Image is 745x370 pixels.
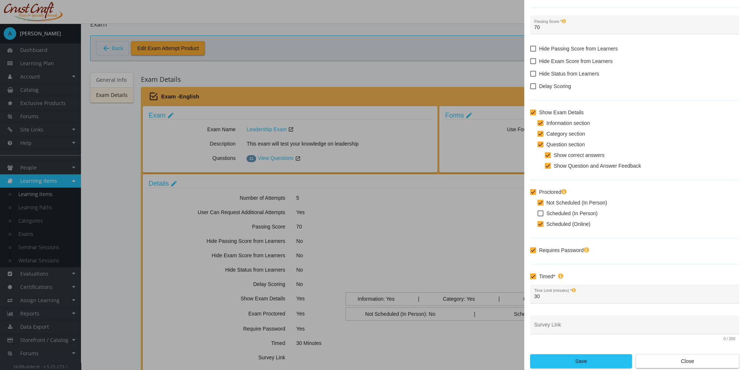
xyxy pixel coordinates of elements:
[536,355,626,368] span: Save
[546,140,585,149] span: Question section
[546,129,585,138] span: Category section
[539,57,613,66] span: Hide Exam Score from Learners
[539,108,583,117] span: Show Exam Details
[530,354,632,368] button: Save
[539,82,571,91] span: Delay Scoring
[554,161,641,170] span: Show Question and Answer Feedback
[642,355,733,368] span: Close
[534,19,565,24] mat-label: Passing Score *
[539,44,618,53] span: Hide Passing Score from Learners
[546,220,590,228] span: Scheduled (Online)
[539,272,563,281] span: Timed
[539,69,599,78] span: Hide Status from Learners
[539,188,567,196] span: Proctored
[636,354,739,368] button: Close
[546,119,590,128] span: Information section
[534,289,575,293] mat-label: Time Limit (minutes) *
[539,246,589,255] span: Requires Password
[546,198,607,207] span: Not Scheduled (In Person)
[723,337,735,341] mat-hint: 0 / 250
[546,209,597,218] span: Scheduled (In Person)
[554,151,604,160] span: Show correct answers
